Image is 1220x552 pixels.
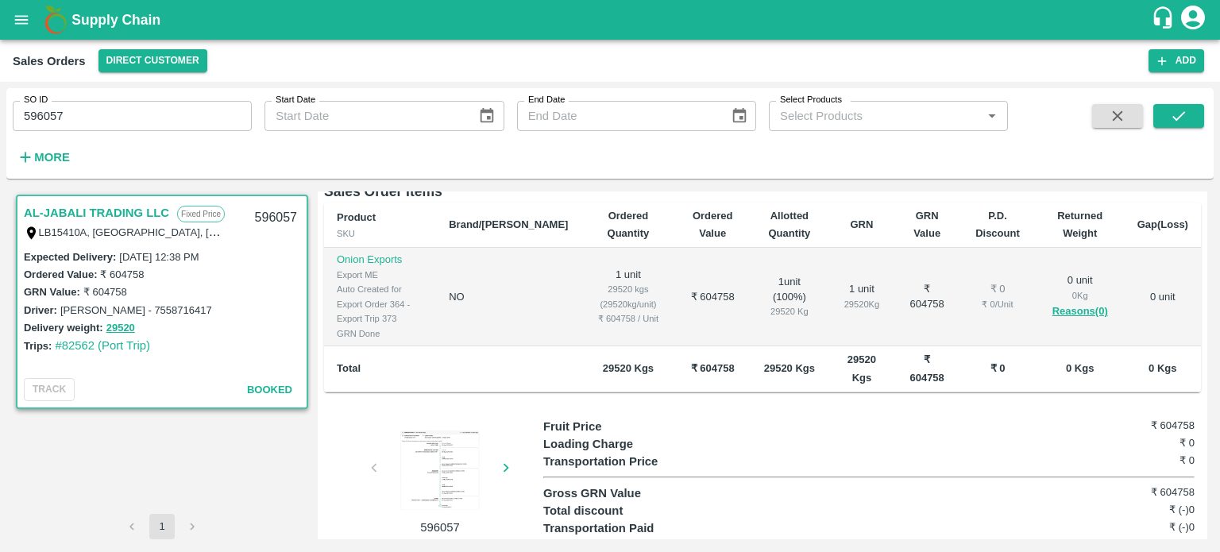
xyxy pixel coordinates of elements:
[13,101,252,131] input: Enter SO ID
[762,275,817,319] div: 1 unit ( 100 %)
[691,362,735,374] b: ₹ 604758
[60,304,212,316] label: [PERSON_NAME] - 7558716417
[13,51,86,71] div: Sales Orders
[1048,303,1112,321] button: Reasons(0)
[119,251,199,263] label: [DATE] 12:38 PM
[1086,519,1195,535] h6: ₹ (-)0
[1048,288,1112,303] div: 0 Kg
[24,340,52,352] label: Trips:
[24,203,169,223] a: AL-JABALI TRADING LLC
[1086,502,1195,518] h6: ₹ (-)0
[264,101,465,131] input: Start Date
[769,210,811,239] b: Allotted Quantity
[894,248,959,346] td: ₹ 604758
[337,282,423,326] div: Auto Created for Export Order 364 - Export Trip 373
[106,319,135,338] button: 29520
[337,362,361,374] b: Total
[449,218,568,230] b: Brand/[PERSON_NAME]
[724,101,755,131] button: Choose date
[276,94,315,106] label: Start Date
[337,211,376,223] b: Product
[149,514,175,539] button: page 1
[34,151,70,164] strong: More
[975,210,1020,239] b: P.D. Discount
[3,2,40,38] button: open drawer
[24,268,97,280] label: Ordered Value:
[24,304,57,316] label: Driver:
[436,248,581,346] td: NO
[543,418,706,435] p: Fruit Price
[39,226,540,238] label: LB15410A, [GEOGRAPHIC_DATA], [GEOGRAPHIC_DATA], [GEOGRAPHIC_DATA], [GEOGRAPHIC_DATA]
[842,297,882,311] div: 29520 Kg
[1057,210,1102,239] b: Returned Weight
[593,311,662,326] div: ₹ 604758 / Unit
[472,101,502,131] button: Choose date
[543,519,706,537] p: Transportation Paid
[543,435,706,453] p: Loading Charge
[71,12,160,28] b: Supply Chain
[675,248,750,346] td: ₹ 604758
[1179,3,1207,37] div: account of current user
[337,253,423,268] p: Onion Exports
[693,210,733,239] b: Ordered Value
[117,514,207,539] nav: pagination navigation
[24,322,103,334] label: Delivery weight:
[83,286,127,298] label: ₹ 604758
[528,94,565,106] label: End Date
[842,282,882,311] div: 1 unit
[337,268,423,282] div: Export ME
[517,101,718,131] input: End Date
[1086,484,1195,500] h6: ₹ 604758
[1151,6,1179,34] div: customer-support
[245,199,307,237] div: 596057
[98,49,207,72] button: Select DC
[380,519,500,536] p: 596057
[972,297,1023,311] div: ₹ 0 / Unit
[1086,435,1195,451] h6: ₹ 0
[543,453,706,470] p: Transportation Price
[972,282,1023,297] div: ₹ 0
[543,484,706,502] p: Gross GRN Value
[593,282,662,311] div: 29520 kgs (29520kg/unit)
[24,286,80,298] label: GRN Value:
[909,353,944,383] b: ₹ 604758
[24,251,116,263] label: Expected Delivery :
[24,94,48,106] label: SO ID
[324,180,1201,203] h6: Sales Order Items
[581,248,675,346] td: 1 unit
[177,206,225,222] p: Fixed Price
[337,226,423,241] div: SKU
[774,106,977,126] input: Select Products
[247,384,292,396] span: Booked
[762,304,817,318] div: 29520 Kg
[608,210,650,239] b: Ordered Quantity
[851,218,874,230] b: GRN
[764,362,815,374] b: 29520 Kgs
[982,106,1002,126] button: Open
[13,144,74,171] button: More
[847,353,876,383] b: 29520 Kgs
[1066,362,1094,374] b: 0 Kgs
[1137,218,1188,230] b: Gap(Loss)
[71,9,1151,31] a: Supply Chain
[913,210,940,239] b: GRN Value
[1048,273,1112,321] div: 0 unit
[1125,248,1201,346] td: 0 unit
[40,4,71,36] img: logo
[1149,362,1176,374] b: 0 Kgs
[1086,418,1195,434] h6: ₹ 604758
[55,339,150,352] a: #82562 (Port Trip)
[990,362,1006,374] b: ₹ 0
[100,268,144,280] label: ₹ 604758
[543,502,706,519] p: Total discount
[603,362,654,374] b: 29520 Kgs
[1086,453,1195,469] h6: ₹ 0
[780,94,842,106] label: Select Products
[1149,49,1204,72] button: Add
[337,326,423,341] div: GRN Done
